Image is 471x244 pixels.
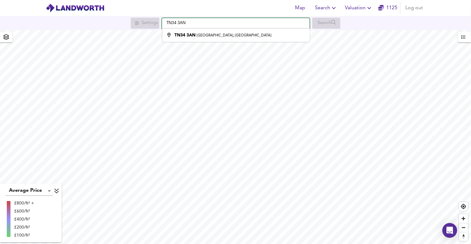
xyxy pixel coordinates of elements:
[378,4,397,12] a: 1125
[6,186,53,196] div: Average Price
[14,216,34,222] div: £400/ft²
[174,33,195,37] strong: TN34 3AN
[378,2,398,14] button: 1125
[345,4,373,12] span: Valuation
[403,2,425,14] button: Log out
[459,223,468,232] button: Zoom out
[405,4,423,12] span: Log out
[14,200,34,206] div: £800/ft² +
[14,224,34,230] div: £200/ft²
[293,4,308,12] span: Map
[313,2,340,14] button: Search
[315,4,338,12] span: Search
[46,3,104,13] img: logo
[442,223,457,238] div: Open Intercom Messenger
[312,18,340,29] div: Search for a location first or explore the map
[162,18,310,28] input: Enter a location...
[131,18,159,29] div: Search for a location first or explore the map
[14,232,34,238] div: £100/ft²
[290,2,310,14] button: Map
[459,202,468,211] button: Find my location
[197,34,271,37] small: [GEOGRAPHIC_DATA], [GEOGRAPHIC_DATA]
[459,232,468,241] button: Reset bearing to north
[14,208,34,214] div: £600/ft²
[342,2,375,14] button: Valuation
[459,232,468,241] span: Reset bearing to north
[459,214,468,223] button: Zoom in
